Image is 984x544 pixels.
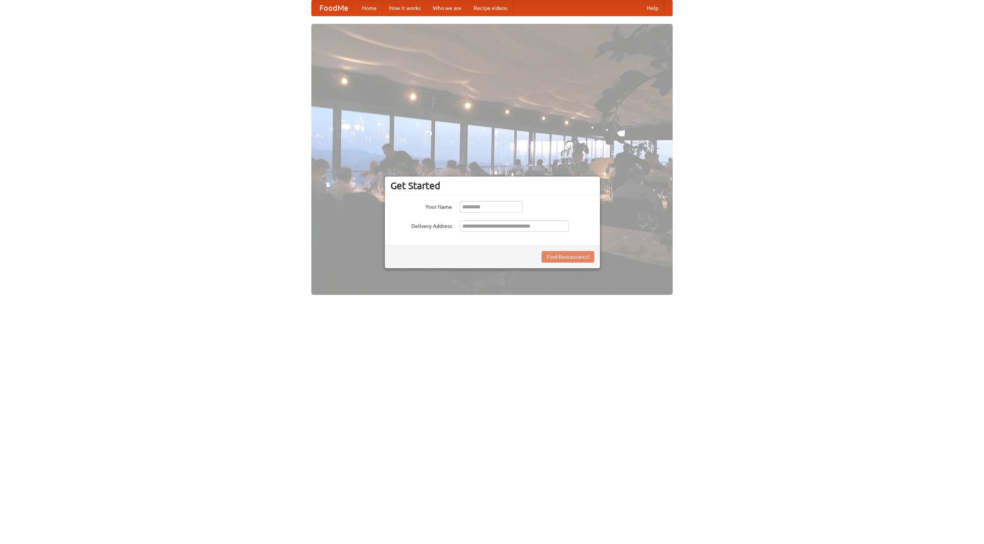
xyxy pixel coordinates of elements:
a: How it works [383,0,427,16]
a: Home [356,0,383,16]
button: Find Restaurants! [542,251,594,263]
a: Recipe videos [467,0,514,16]
label: Delivery Address [391,220,452,230]
label: Your Name [391,201,452,211]
h3: Get Started [391,180,594,191]
a: Help [641,0,665,16]
a: FoodMe [312,0,356,16]
a: Who we are [427,0,467,16]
